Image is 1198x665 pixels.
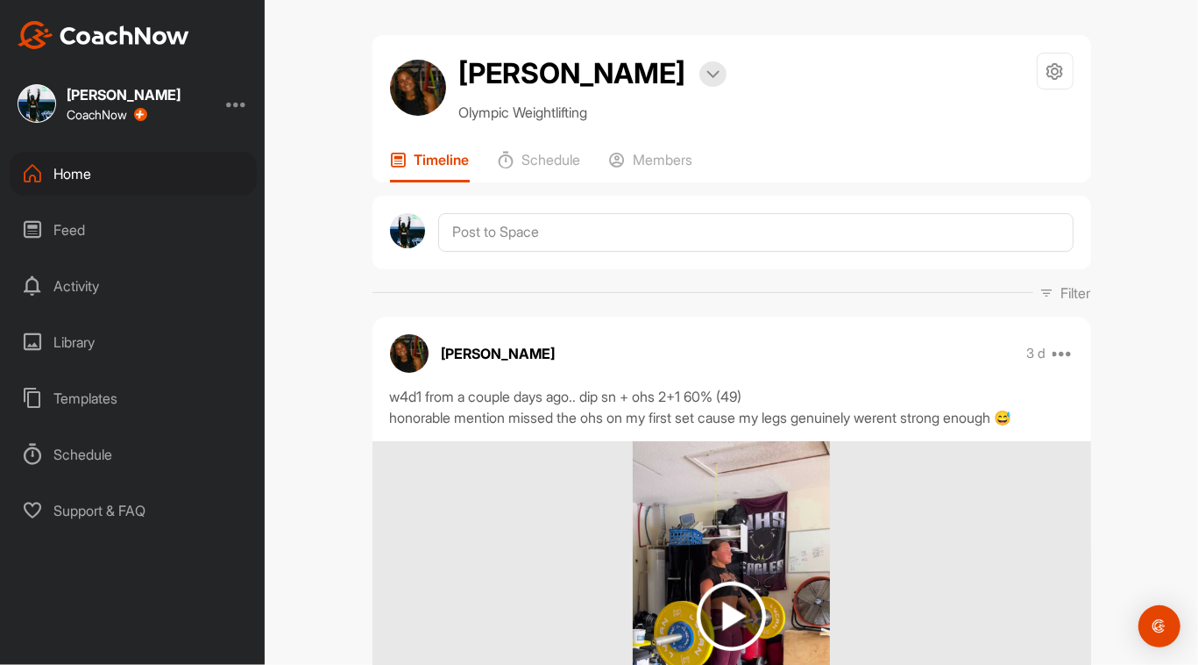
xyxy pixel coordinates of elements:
div: [PERSON_NAME] [67,88,181,102]
img: CoachNow [18,21,189,49]
div: Activity [10,264,257,308]
img: avatar [390,334,429,373]
div: Templates [10,376,257,420]
p: Olympic Weightlifting [459,102,727,123]
img: arrow-down [706,70,720,79]
img: square_bbf18832a8e853abb003d0da2e2b2533.jpg [18,84,56,123]
p: Schedule [522,151,581,168]
h2: [PERSON_NAME] [459,53,686,95]
div: w4d1 from a couple days ago.. dip sn + ohs 2+1 60% (49) honorable mention missed the ohs on my fi... [390,386,1074,428]
img: play [697,582,766,651]
div: Home [10,152,257,196]
div: Support & FAQ [10,489,257,533]
div: Schedule [10,433,257,476]
p: Members [634,151,693,168]
div: Open Intercom Messenger [1138,605,1180,647]
div: Library [10,320,257,364]
div: CoachNow [67,108,147,122]
p: Filter [1061,282,1091,304]
img: avatar [390,213,426,249]
p: [PERSON_NAME] [442,343,556,364]
p: Timeline [415,151,470,168]
img: avatar [390,60,446,116]
p: 3 d [1026,345,1046,362]
div: Feed [10,208,257,252]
